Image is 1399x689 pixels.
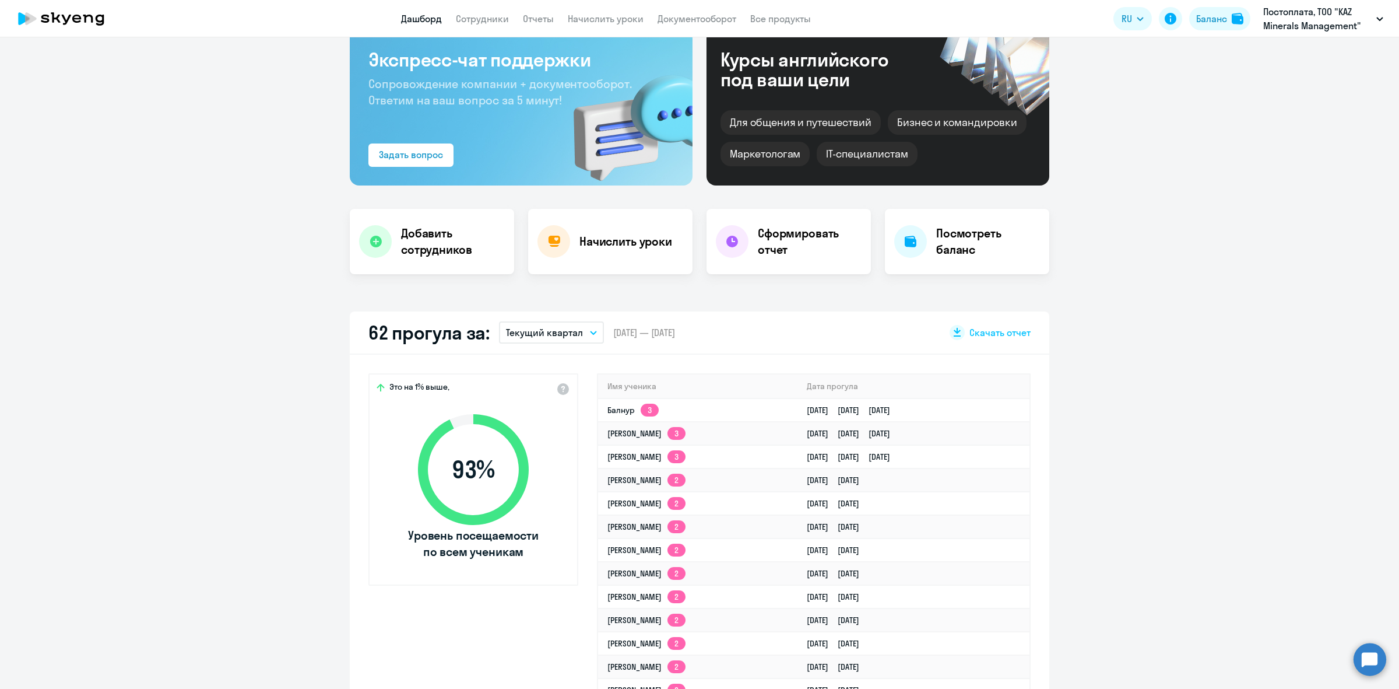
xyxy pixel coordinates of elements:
[406,527,540,560] span: Уровень посещаемости по всем ученикам
[807,498,869,509] a: [DATE][DATE]
[607,615,686,625] a: [PERSON_NAME]2
[807,592,869,602] a: [DATE][DATE]
[658,13,736,25] a: Документооборот
[379,148,443,162] div: Задать вопрос
[607,522,686,532] a: [PERSON_NAME]2
[667,450,686,463] app-skyeng-badge: 3
[368,144,454,167] button: Задать вопрос
[523,13,554,25] a: Отчеты
[667,614,686,627] app-skyeng-badge: 2
[720,142,810,166] div: Маркетологам
[607,475,686,485] a: [PERSON_NAME]2
[401,13,442,25] a: Дашборд
[401,225,505,258] h4: Добавить сотрудников
[758,225,862,258] h4: Сформировать отчет
[579,233,672,250] h4: Начислить уроки
[807,452,899,462] a: [DATE][DATE][DATE]
[506,326,583,340] p: Текущий квартал
[557,54,693,186] img: bg-img
[607,452,686,462] a: [PERSON_NAME]3
[456,13,509,25] a: Сотрудники
[607,638,686,649] a: [PERSON_NAME]2
[667,497,686,510] app-skyeng-badge: 2
[1232,13,1243,25] img: balance
[969,326,1031,339] span: Скачать отчет
[1113,7,1152,30] button: RU
[613,326,675,339] span: [DATE] — [DATE]
[807,615,869,625] a: [DATE][DATE]
[607,592,686,602] a: [PERSON_NAME]2
[807,638,869,649] a: [DATE][DATE]
[641,404,659,417] app-skyeng-badge: 3
[368,321,490,344] h2: 62 прогула за:
[720,110,881,135] div: Для общения и путешествий
[807,545,869,555] a: [DATE][DATE]
[389,382,449,396] span: Это на 1% выше,
[807,428,899,439] a: [DATE][DATE][DATE]
[667,637,686,650] app-skyeng-badge: 2
[667,544,686,557] app-skyeng-badge: 2
[807,662,869,672] a: [DATE][DATE]
[598,375,797,398] th: Имя ученика
[667,660,686,673] app-skyeng-badge: 2
[368,76,632,107] span: Сопровождение компании + документооборот. Ответим на ваш вопрос за 5 минут!
[936,225,1040,258] h4: Посмотреть баланс
[667,590,686,603] app-skyeng-badge: 2
[568,13,644,25] a: Начислить уроки
[750,13,811,25] a: Все продукты
[667,520,686,533] app-skyeng-badge: 2
[667,567,686,580] app-skyeng-badge: 2
[607,568,686,579] a: [PERSON_NAME]2
[817,142,917,166] div: IT-специалистам
[368,48,674,71] h3: Экспресс-чат поддержки
[406,456,540,484] span: 93 %
[1189,7,1250,30] button: Балансbalance
[1263,5,1372,33] p: Постоплата, ТОО "KAZ Minerals Management"
[499,321,604,344] button: Текущий квартал
[607,498,686,509] a: [PERSON_NAME]2
[607,428,686,439] a: [PERSON_NAME]3
[607,405,659,415] a: Балнур3
[667,474,686,487] app-skyeng-badge: 2
[807,405,899,415] a: [DATE][DATE][DATE]
[1122,12,1132,26] span: RU
[888,110,1027,135] div: Бизнес и командировки
[607,662,686,672] a: [PERSON_NAME]2
[1257,5,1389,33] button: Постоплата, ТОО "KAZ Minerals Management"
[807,475,869,485] a: [DATE][DATE]
[720,50,920,89] div: Курсы английского под ваши цели
[1196,12,1227,26] div: Баланс
[807,568,869,579] a: [DATE][DATE]
[667,427,686,440] app-skyeng-badge: 3
[607,545,686,555] a: [PERSON_NAME]2
[797,375,1029,398] th: Дата прогула
[807,522,869,532] a: [DATE][DATE]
